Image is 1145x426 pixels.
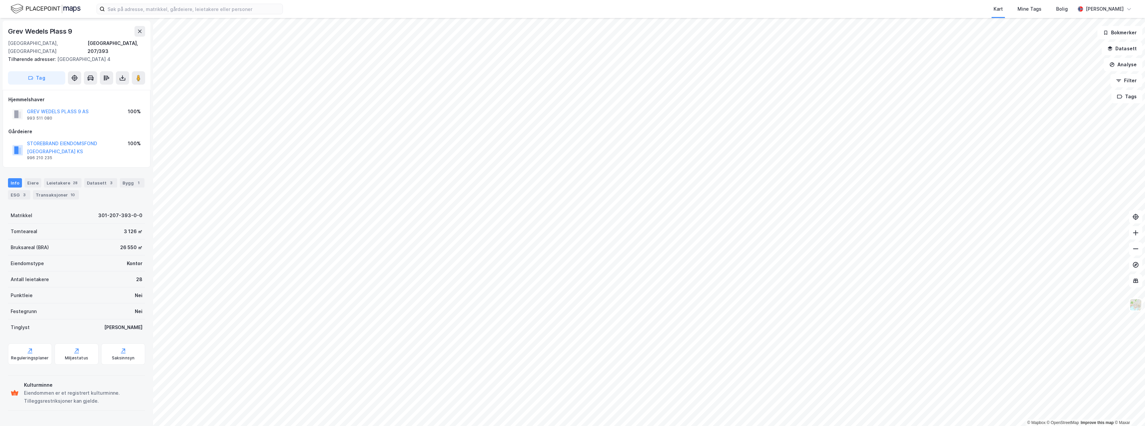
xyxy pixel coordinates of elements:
[84,178,117,188] div: Datasett
[1047,420,1079,425] a: OpenStreetMap
[11,227,37,235] div: Tomteareal
[8,96,145,104] div: Hjemmelshaver
[1018,5,1041,13] div: Mine Tags
[44,178,82,188] div: Leietakere
[25,178,41,188] div: Eiere
[11,212,32,219] div: Matrikkel
[11,291,33,299] div: Punktleie
[994,5,1003,13] div: Kart
[128,140,141,148] div: 100%
[136,275,142,283] div: 28
[1102,42,1142,55] button: Datasett
[108,180,114,186] div: 3
[105,4,283,14] input: Søk på adresse, matrikkel, gårdeiere, leietakere eller personer
[135,291,142,299] div: Nei
[27,116,52,121] div: 993 511 080
[72,180,79,186] div: 28
[11,259,44,267] div: Eiendomstype
[8,190,30,200] div: ESG
[120,178,144,188] div: Bygg
[1112,394,1145,426] iframe: Chat Widget
[88,39,145,55] div: [GEOGRAPHIC_DATA], 207/393
[1129,298,1142,311] img: Z
[1097,26,1142,39] button: Bokmerker
[24,381,142,389] div: Kulturminne
[21,192,28,198] div: 3
[98,212,142,219] div: 301-207-393-0-0
[24,389,142,405] div: Eiendommen er et registrert kulturminne. Tilleggsrestriksjoner kan gjelde.
[104,323,142,331] div: [PERSON_NAME]
[8,55,140,63] div: [GEOGRAPHIC_DATA] 4
[1081,420,1114,425] a: Improve this map
[27,155,52,161] div: 996 210 235
[128,108,141,116] div: 100%
[8,128,145,136] div: Gårdeiere
[8,39,88,55] div: [GEOGRAPHIC_DATA], [GEOGRAPHIC_DATA]
[1111,90,1142,103] button: Tags
[11,243,49,251] div: Bruksareal (BRA)
[8,71,65,85] button: Tag
[124,227,142,235] div: 3 126 ㎡
[11,307,37,315] div: Festegrunn
[1104,58,1142,71] button: Analyse
[11,275,49,283] div: Antall leietakere
[120,243,142,251] div: 26 550 ㎡
[1056,5,1068,13] div: Bolig
[1110,74,1142,87] button: Filter
[65,355,88,361] div: Miljøstatus
[1027,420,1045,425] a: Mapbox
[1086,5,1124,13] div: [PERSON_NAME]
[8,178,22,188] div: Info
[8,56,57,62] span: Tilhørende adresser:
[1112,394,1145,426] div: Kontrollprogram for chat
[11,355,49,361] div: Reguleringsplaner
[11,323,30,331] div: Tinglyst
[8,26,74,37] div: Grev Wedels Plass 9
[33,190,79,200] div: Transaksjoner
[135,180,142,186] div: 1
[112,355,135,361] div: Saksinnsyn
[69,192,76,198] div: 10
[11,3,81,15] img: logo.f888ab2527a4732fd821a326f86c7f29.svg
[127,259,142,267] div: Kontor
[135,307,142,315] div: Nei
